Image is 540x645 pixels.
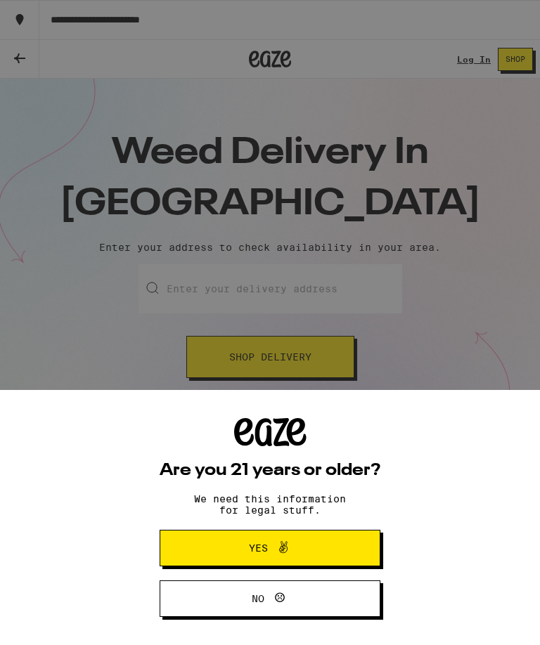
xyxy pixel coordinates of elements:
[249,543,268,553] span: Yes
[160,580,380,617] button: No
[160,530,380,566] button: Yes
[182,493,358,516] p: We need this information for legal stuff.
[252,594,264,604] span: No
[160,462,380,479] h2: Are you 21 years or older?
